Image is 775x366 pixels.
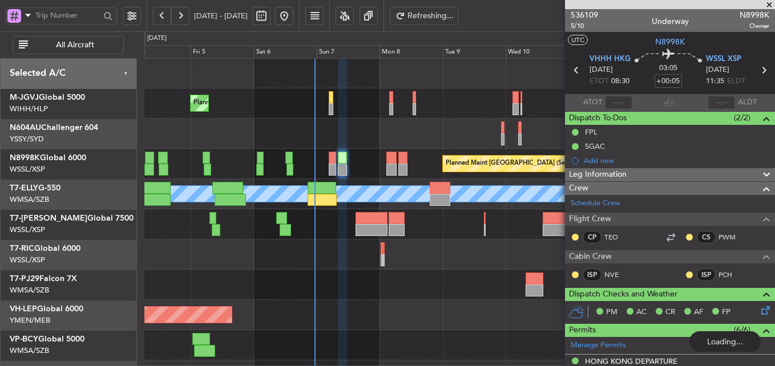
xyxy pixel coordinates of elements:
[727,76,745,87] span: ELDT
[655,36,685,48] span: N8998K
[569,213,611,226] span: Flight Crew
[10,154,86,162] a: N8998KGlobal 6000
[569,324,596,337] span: Permits
[254,45,317,59] div: Sat 6
[10,345,49,356] a: WMSA/SZB
[317,45,380,59] div: Sun 7
[194,11,248,21] span: [DATE] - [DATE]
[568,35,588,45] button: UTC
[689,331,761,352] div: Loading...
[446,155,580,172] div: Planned Maint [GEOGRAPHIC_DATA] (Seletar)
[636,307,647,318] span: AC
[734,112,750,124] span: (2/2)
[10,93,85,101] a: M-JGVJGlobal 5000
[571,198,620,209] a: Schedule Crew
[10,184,38,192] span: T7-ELLY
[722,307,730,318] span: FP
[390,7,458,25] button: Refreshing...
[10,93,39,101] span: M-JGVJ
[10,164,45,174] a: WSSL/XSP
[569,288,677,301] span: Dispatch Checks and Weather
[706,64,729,76] span: [DATE]
[571,9,598,21] span: 536109
[694,307,703,318] span: AF
[407,12,454,20] span: Refreshing...
[10,255,45,265] a: WSSL/XSP
[584,156,769,165] div: Add new
[659,63,677,74] span: 03:05
[191,45,253,59] div: Fri 5
[697,231,716,243] div: CS
[585,127,598,137] div: FPL
[10,275,39,283] span: T7-PJ29
[10,154,40,162] span: N8998K
[35,7,100,24] input: Trip Number
[10,184,60,192] a: T7-ELLYG-550
[585,356,677,366] div: HONG KONG DEPARTURE
[590,64,613,76] span: [DATE]
[719,270,744,280] a: PCH
[719,232,744,242] a: PWM
[738,97,757,108] span: ALDT
[590,76,608,87] span: ETOT
[10,214,134,222] a: T7-[PERSON_NAME]Global 7500
[10,245,80,253] a: T7-RICGlobal 6000
[605,96,632,109] input: --:--
[583,269,602,281] div: ISP
[585,141,605,151] div: SGAC
[569,182,588,195] span: Crew
[10,335,84,343] a: VP-BCYGlobal 5000
[569,112,627,125] span: Dispatch To-Dos
[583,231,602,243] div: CP
[611,76,629,87] span: 08:30
[193,95,328,112] div: Planned Maint [GEOGRAPHIC_DATA] (Seletar)
[583,97,602,108] span: ATOT
[10,134,44,144] a: YSSY/SYD
[10,335,38,343] span: VP-BCY
[734,324,750,336] span: (6/6)
[13,36,124,54] button: All Aircraft
[128,45,191,59] div: Thu 4
[10,285,49,295] a: WMSA/SZB
[706,54,741,65] span: WSSL XSP
[569,250,612,263] span: Cabin Crew
[10,124,41,132] span: N604AU
[571,340,626,351] a: Manage Permits
[10,124,98,132] a: N604AUChallenger 604
[697,269,716,281] div: ISP
[10,305,37,313] span: VH-LEP
[380,45,442,59] div: Mon 8
[443,45,506,59] div: Tue 9
[10,275,77,283] a: T7-PJ29Falcon 7X
[10,245,34,253] span: T7-RIC
[652,15,689,27] div: Underway
[569,168,627,181] span: Leg Information
[10,315,50,326] a: YMEN/MEB
[10,225,45,235] a: WSSL/XSP
[506,45,568,59] div: Wed 10
[706,76,724,87] span: 11:35
[740,21,769,31] span: Owner
[10,305,83,313] a: VH-LEPGlobal 6000
[740,9,769,21] span: N8998K
[10,194,49,205] a: WMSA/SZB
[30,41,120,49] span: All Aircraft
[604,232,630,242] a: TEO
[590,54,631,65] span: VHHH HKG
[604,270,630,280] a: NVE
[665,307,675,318] span: CR
[147,34,167,43] div: [DATE]
[10,214,87,222] span: T7-[PERSON_NAME]
[606,307,617,318] span: PM
[10,104,48,114] a: WIHH/HLP
[571,21,598,31] span: 5/10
